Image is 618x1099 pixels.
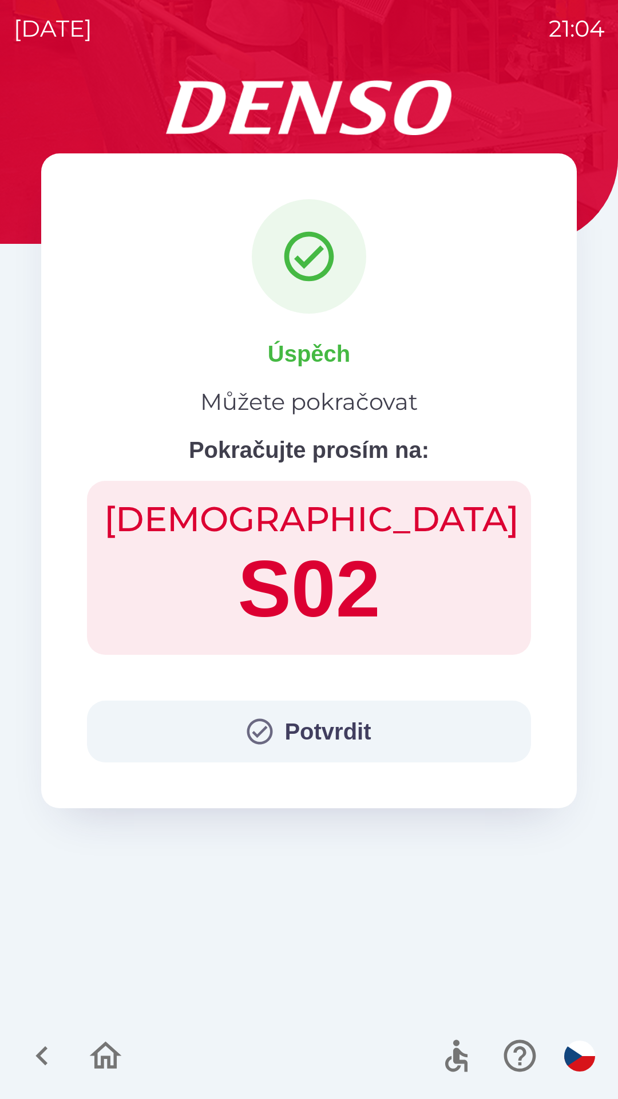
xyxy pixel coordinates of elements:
img: cs flag [564,1041,595,1072]
h2: [DEMOGRAPHIC_DATA] [104,498,514,540]
img: Logo [41,80,577,135]
button: Potvrdit [87,701,531,762]
p: Můžete pokračovat [200,385,418,419]
p: Pokračujte prosím na: [189,433,429,467]
p: Úspěch [268,337,351,371]
p: [DATE] [14,11,92,46]
h1: S02 [104,540,514,638]
p: 21:04 [549,11,604,46]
